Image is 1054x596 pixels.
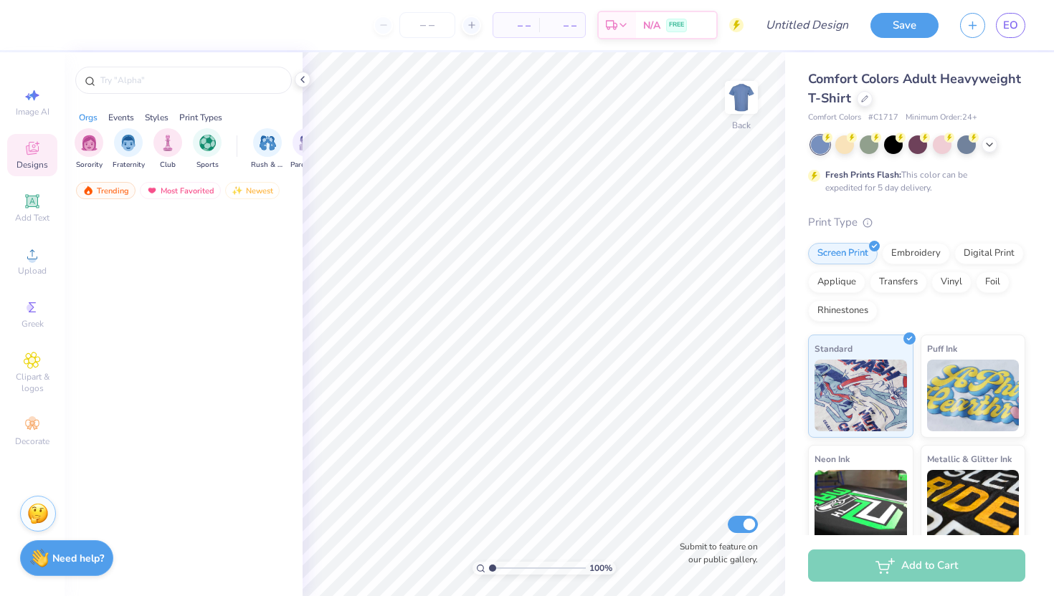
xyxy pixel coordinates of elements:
[113,128,145,170] button: filter button
[15,212,49,223] span: Add Text
[15,436,49,447] span: Decorate
[79,111,98,124] div: Orgs
[193,128,222,170] div: filter for Sports
[232,186,243,196] img: Newest.gif
[672,540,758,566] label: Submit to feature on our public gallery.
[99,73,283,87] input: Try "Alpha"
[927,470,1020,542] img: Metallic & Glitter Ink
[153,128,182,170] div: filter for Club
[7,371,57,394] span: Clipart & logos
[808,112,861,124] span: Comfort Colors
[825,169,901,181] strong: Fresh Prints Flash:
[76,160,103,170] span: Sorority
[808,214,1025,231] div: Print Type
[196,160,219,170] span: Sports
[868,112,898,124] span: # C1717
[76,182,136,199] div: Trending
[290,128,323,170] button: filter button
[825,168,1002,194] div: This color can be expedited for 5 day delivery.
[179,111,222,124] div: Print Types
[82,186,94,196] img: trending.gif
[870,271,927,293] div: Transfers
[145,111,168,124] div: Styles
[75,128,103,170] div: filter for Sorority
[81,135,98,151] img: Sorority Image
[548,18,576,33] span: – –
[954,243,1024,264] div: Digital Print
[870,13,939,38] button: Save
[22,318,44,330] span: Greek
[808,271,865,293] div: Applique
[976,271,1010,293] div: Foil
[815,341,853,356] span: Standard
[808,70,1021,107] span: Comfort Colors Adult Heavyweight T-Shirt
[52,552,104,565] strong: Need help?
[108,111,134,124] div: Events
[754,11,860,39] input: Untitled Design
[251,160,284,170] span: Rush & Bid
[643,18,660,33] span: N/A
[732,119,751,132] div: Back
[927,360,1020,431] img: Puff Ink
[140,182,221,199] div: Most Favorited
[931,271,972,293] div: Vinyl
[399,12,455,38] input: – –
[199,135,216,151] img: Sports Image
[16,106,49,117] span: Image AI
[727,83,756,112] img: Back
[996,13,1025,38] a: EO
[927,341,957,356] span: Puff Ink
[1003,17,1018,34] span: EO
[882,243,950,264] div: Embroidery
[193,128,222,170] button: filter button
[146,186,158,196] img: most_fav.gif
[589,562,612,575] span: 100 %
[260,135,276,151] img: Rush & Bid Image
[75,128,103,170] button: filter button
[815,470,907,542] img: Neon Ink
[669,20,684,30] span: FREE
[153,128,182,170] button: filter button
[113,160,145,170] span: Fraternity
[815,451,850,466] span: Neon Ink
[502,18,531,33] span: – –
[808,300,878,322] div: Rhinestones
[290,128,323,170] div: filter for Parent's Weekend
[808,243,878,264] div: Screen Print
[251,128,284,170] div: filter for Rush & Bid
[225,182,280,199] div: Newest
[815,360,907,431] img: Standard
[251,128,284,170] button: filter button
[906,112,977,124] span: Minimum Order: 24 +
[290,160,323,170] span: Parent's Weekend
[120,135,136,151] img: Fraternity Image
[299,135,315,151] img: Parent's Weekend Image
[160,160,176,170] span: Club
[113,128,145,170] div: filter for Fraternity
[16,159,48,170] span: Designs
[18,265,47,277] span: Upload
[160,135,176,151] img: Club Image
[927,451,1012,466] span: Metallic & Glitter Ink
